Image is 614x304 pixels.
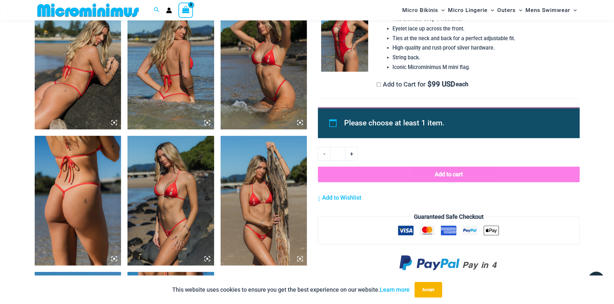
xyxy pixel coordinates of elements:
li: Please choose at least 1 item. [344,116,565,131]
a: OutersMenu ToggleMenu Toggle [496,2,524,18]
input: Add to Cart for$99 USD each [377,82,381,87]
span: Menu Toggle [516,2,522,18]
button: Accept [415,282,442,298]
a: Learn more [380,286,410,293]
img: Link Tangello 4580 Micro [35,136,121,265]
legend: Guaranteed Safe Checkout [411,212,486,222]
a: - [318,147,330,160]
span: $ [427,80,432,88]
a: Mens SwimwearMenu ToggleMenu Toggle [524,2,578,18]
span: Menu Toggle [570,2,577,18]
span: each [456,81,468,88]
span: Outers [497,2,516,18]
li: Ties at the neck and back for a perfect adjustable fit. [392,34,574,43]
a: Search icon link [154,6,160,14]
li: String back. [392,53,574,63]
a: Micro LingerieMenu ToggleMenu Toggle [446,2,496,18]
a: Account icon link [166,7,172,13]
input: Product quantity [330,147,345,160]
span: Add to Wishlist [322,194,361,201]
a: View Shopping Cart, empty [178,3,193,18]
a: Micro BikinisMenu ToggleMenu Toggle [401,2,446,18]
span: Menu Toggle [438,2,445,18]
a: Add to Wishlist [318,193,361,203]
nav: Site Navigation [400,1,580,19]
span: Mens Swimwear [525,2,570,18]
img: Link Tangello 3070 Tri Top 4580 Micro [127,136,214,265]
img: MM SHOP LOGO FLAT [35,3,141,18]
li: Eyelet lace up across the front. [392,24,574,34]
li: High-quality and rust-proof silver hardware. [392,43,574,53]
label: Add to Cart for [377,80,468,88]
span: Micro Lingerie [448,2,488,18]
p: This website uses cookies to ensure you get the best experience on our website. [172,285,410,295]
span: Micro Bikinis [402,2,438,18]
li: Iconic Microminimus M mini flag. [392,63,574,72]
span: Menu Toggle [488,2,494,18]
img: Link Tangello 8650 One Piece Monokini [321,1,368,72]
a: + [345,147,358,160]
img: Link Tangello 3070 Tri Top 2031 Cheeky [221,136,307,265]
button: Add to cart [318,167,579,182]
span: 99 USD [427,81,455,88]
